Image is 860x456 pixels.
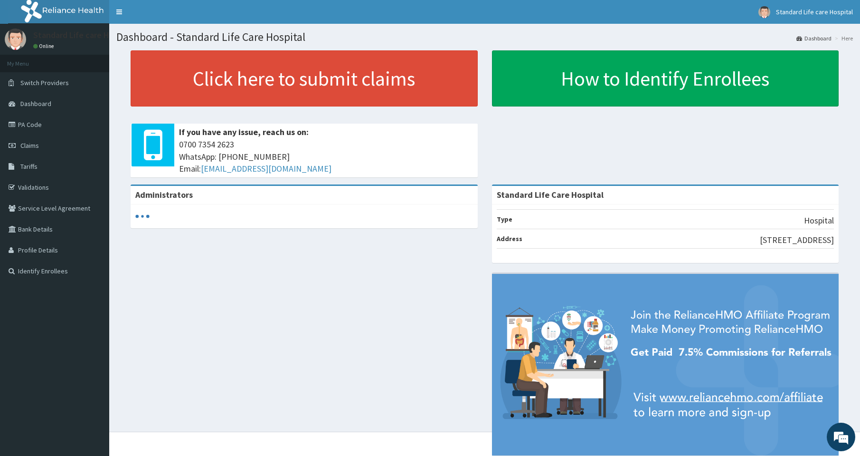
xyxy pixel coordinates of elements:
[776,8,853,16] span: Standard Life care Hospital
[20,141,39,150] span: Claims
[497,189,604,200] strong: Standard Life Care Hospital
[179,126,309,137] b: If you have any issue, reach us on:
[796,34,832,42] a: Dashboard
[20,78,69,87] span: Switch Providers
[20,162,38,171] span: Tariffs
[760,234,834,246] p: [STREET_ADDRESS]
[832,34,853,42] li: Here
[201,163,331,174] a: [EMAIL_ADDRESS][DOMAIN_NAME]
[492,50,839,107] a: How to Identify Enrollees
[5,29,26,50] img: User Image
[33,31,135,39] p: Standard Life care Hospital
[20,99,51,108] span: Dashboard
[131,50,478,107] a: Click here to submit claims
[804,214,834,227] p: Hospital
[33,43,56,49] a: Online
[497,215,512,223] b: Type
[497,234,522,243] b: Address
[758,6,770,18] img: User Image
[179,138,473,175] span: 0700 7354 2623 WhatsApp: [PHONE_NUMBER] Email:
[492,274,839,456] img: provider-team-banner.png
[135,189,193,200] b: Administrators
[116,31,853,43] h1: Dashboard - Standard Life Care Hospital
[135,209,150,223] svg: audio-loading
